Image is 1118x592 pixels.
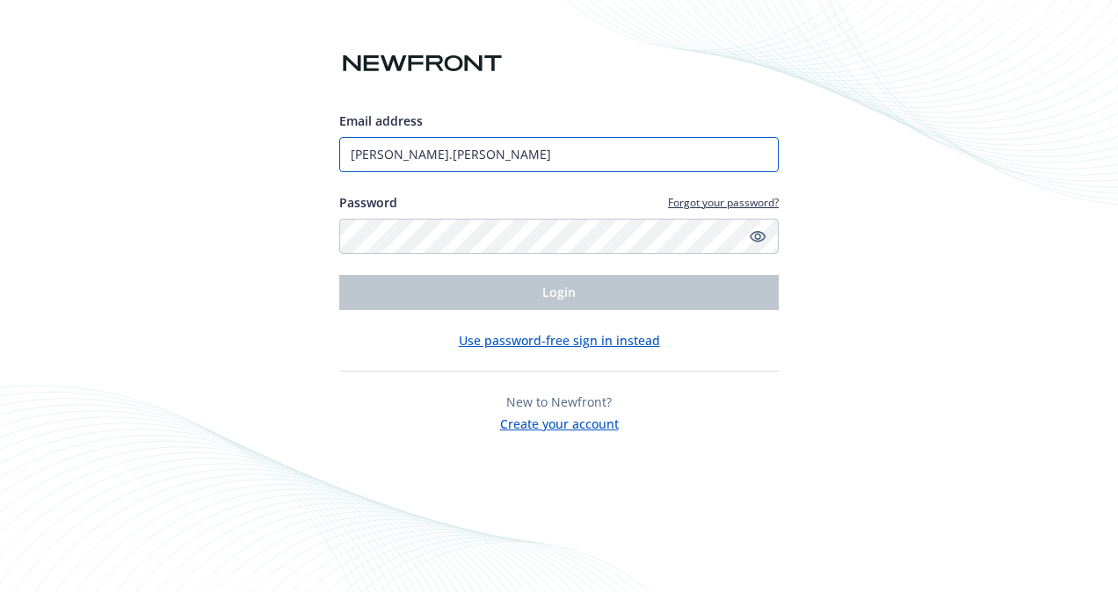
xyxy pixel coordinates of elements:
[339,112,423,129] span: Email address
[339,275,779,310] button: Login
[339,48,505,79] img: Newfront logo
[459,331,660,350] button: Use password-free sign in instead
[339,193,397,212] label: Password
[668,195,779,210] a: Forgot your password?
[339,137,779,172] input: Enter your email
[500,411,619,433] button: Create your account
[339,219,779,254] input: Enter your password
[747,226,768,247] a: Show password
[506,393,612,410] span: New to Newfront?
[542,284,576,300] span: Login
